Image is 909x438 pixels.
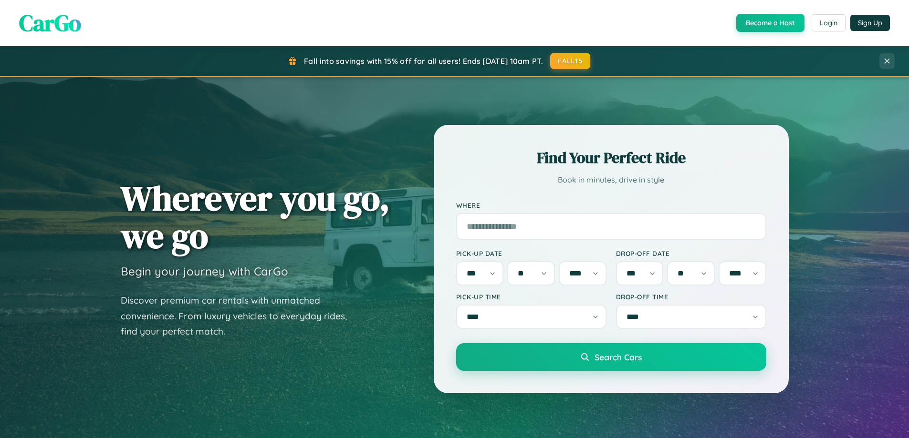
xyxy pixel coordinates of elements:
label: Where [456,201,766,209]
h1: Wherever you go, we go [121,179,390,255]
p: Book in minutes, drive in style [456,173,766,187]
span: Fall into savings with 15% off for all users! Ends [DATE] 10am PT. [304,56,543,66]
button: Search Cars [456,343,766,371]
p: Discover premium car rentals with unmatched convenience. From luxury vehicles to everyday rides, ... [121,293,359,339]
button: Become a Host [736,14,805,32]
h3: Begin your journey with CarGo [121,264,288,278]
button: FALL15 [550,53,590,69]
button: Sign Up [850,15,890,31]
button: Login [812,14,846,31]
h2: Find Your Perfect Ride [456,147,766,168]
label: Drop-off Date [616,249,766,257]
label: Pick-up Date [456,249,606,257]
span: CarGo [19,7,81,39]
label: Drop-off Time [616,293,766,301]
span: Search Cars [595,352,642,362]
label: Pick-up Time [456,293,606,301]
